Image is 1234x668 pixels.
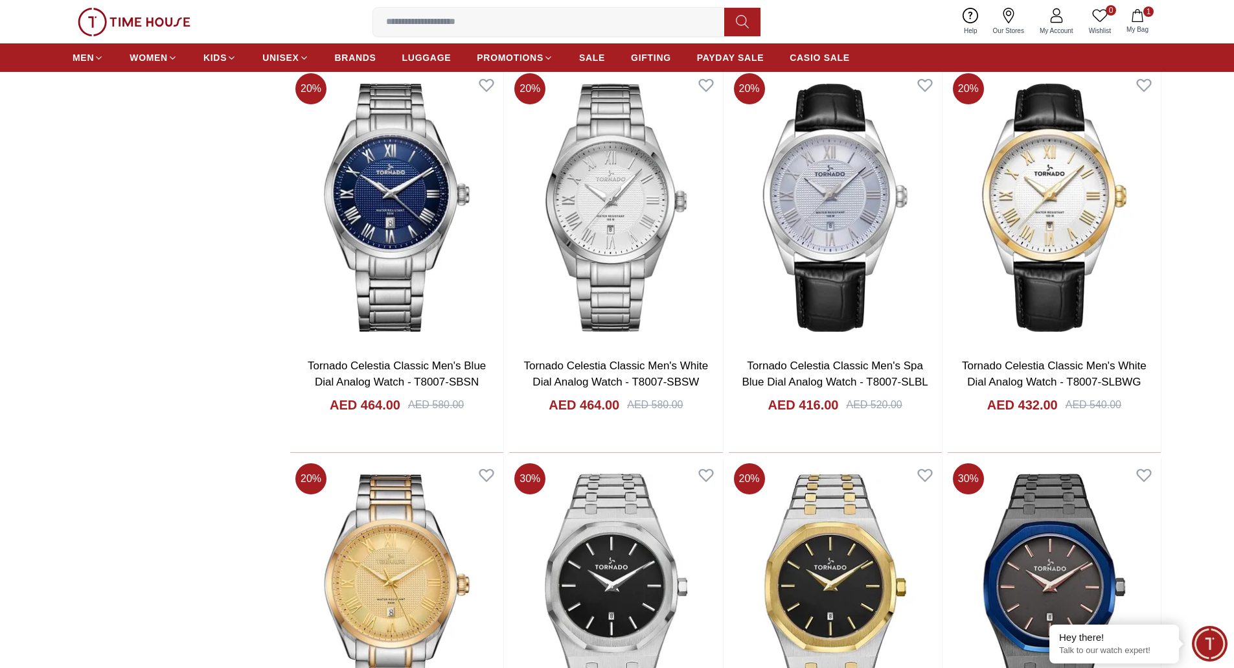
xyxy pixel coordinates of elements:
[1066,397,1121,413] div: AED 540.00
[959,26,983,36] span: Help
[408,397,464,413] div: AED 580.00
[987,396,1058,414] h4: AED 432.00
[402,46,451,69] a: LUGGAGE
[1192,626,1228,662] div: Chat Widget
[631,51,671,64] span: GIFTING
[734,463,765,494] span: 20 %
[477,46,553,69] a: PROMOTIONS
[73,51,94,64] span: MEN
[1121,25,1154,34] span: My Bag
[308,360,486,389] a: Tornado Celestia Classic Men's Blue Dial Analog Watch - T8007-SBSN
[330,396,400,414] h4: AED 464.00
[295,73,326,104] span: 20 %
[203,46,236,69] a: KIDS
[1119,6,1156,37] button: 1My Bag
[1034,26,1079,36] span: My Account
[742,360,928,389] a: Tornado Celestia Classic Men's Spa Blue Dial Analog Watch - T8007-SLBL
[985,5,1032,38] a: Our Stores
[203,51,227,64] span: KIDS
[1143,6,1154,17] span: 1
[1059,645,1169,656] p: Talk to our watch expert!
[697,46,764,69] a: PAYDAY SALE
[1106,5,1116,16] span: 0
[579,46,605,69] a: SALE
[768,396,839,414] h4: AED 416.00
[73,46,104,69] a: MEN
[335,46,376,69] a: BRANDS
[295,463,326,494] span: 20 %
[790,51,850,64] span: CASIO SALE
[953,463,984,494] span: 30 %
[549,396,619,414] h4: AED 464.00
[78,8,190,36] img: ...
[734,73,765,104] span: 20 %
[1059,631,1169,644] div: Hey there!
[130,46,177,69] a: WOMEN
[514,463,545,494] span: 30 %
[130,51,168,64] span: WOMEN
[290,68,503,347] img: Tornado Celestia Classic Men's Blue Dial Analog Watch - T8007-SBSN
[477,51,543,64] span: PROMOTIONS
[988,26,1029,36] span: Our Stores
[956,5,985,38] a: Help
[579,51,605,64] span: SALE
[631,46,671,69] a: GIFTING
[962,360,1147,389] a: Tornado Celestia Classic Men's White Dial Analog Watch - T8007-SLBWG
[697,51,764,64] span: PAYDAY SALE
[948,68,1161,347] img: Tornado Celestia Classic Men's White Dial Analog Watch - T8007-SLBWG
[523,360,708,389] a: Tornado Celestia Classic Men's White Dial Analog Watch - T8007-SBSW
[729,68,942,347] img: Tornado Celestia Classic Men's Spa Blue Dial Analog Watch - T8007-SLBL
[509,68,722,347] img: Tornado Celestia Classic Men's White Dial Analog Watch - T8007-SBSW
[846,397,902,413] div: AED 520.00
[1081,5,1119,38] a: 0Wishlist
[402,51,451,64] span: LUGGAGE
[953,73,984,104] span: 20 %
[262,46,308,69] a: UNISEX
[1084,26,1116,36] span: Wishlist
[262,51,299,64] span: UNISEX
[514,73,545,104] span: 20 %
[335,51,376,64] span: BRANDS
[790,46,850,69] a: CASIO SALE
[627,397,683,413] div: AED 580.00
